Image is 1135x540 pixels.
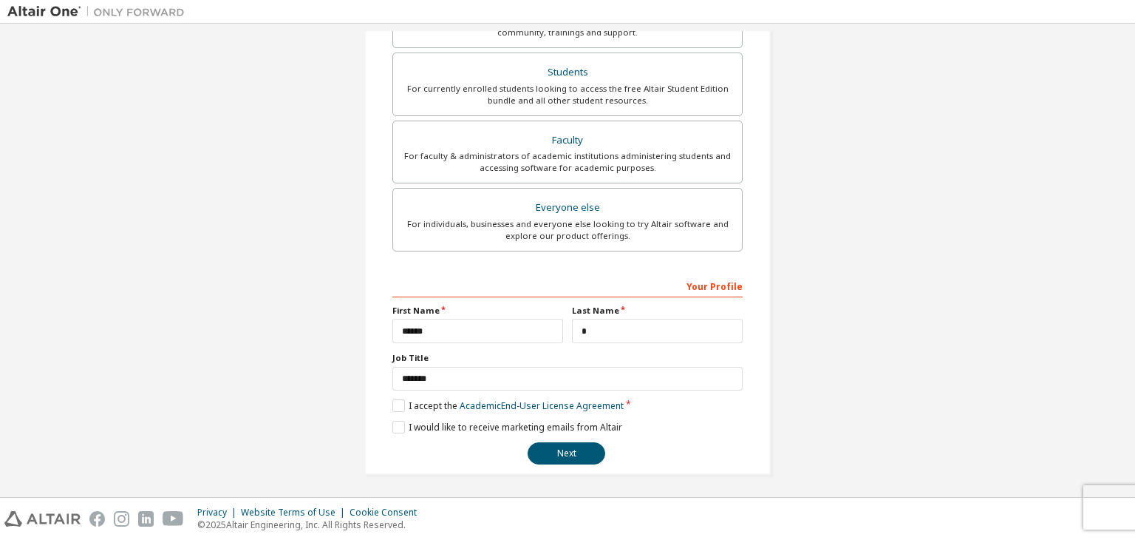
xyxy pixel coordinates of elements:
div: Everyone else [402,198,733,218]
div: Your Profile [392,274,743,297]
img: Altair One [7,4,192,19]
div: For currently enrolled students looking to access the free Altair Student Edition bundle and all ... [402,83,733,107]
img: instagram.svg [114,511,129,527]
div: Cookie Consent [350,507,426,519]
label: I accept the [392,399,624,412]
div: Students [402,62,733,83]
label: I would like to receive marketing emails from Altair [392,421,622,433]
div: For faculty & administrators of academic institutions administering students and accessing softwa... [402,150,733,174]
label: Last Name [572,305,743,317]
div: For individuals, businesses and everyone else looking to try Altair software and explore our prod... [402,218,733,242]
img: youtube.svg [163,511,184,527]
label: Job Title [392,352,743,364]
a: Academic End-User License Agreement [460,399,624,412]
div: Faculty [402,130,733,151]
p: © 2025 Altair Engineering, Inc. All Rights Reserved. [197,519,426,531]
img: altair_logo.svg [4,511,81,527]
button: Next [528,442,605,465]
img: facebook.svg [89,511,105,527]
div: Privacy [197,507,241,519]
img: linkedin.svg [138,511,154,527]
label: First Name [392,305,563,317]
div: Website Terms of Use [241,507,350,519]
